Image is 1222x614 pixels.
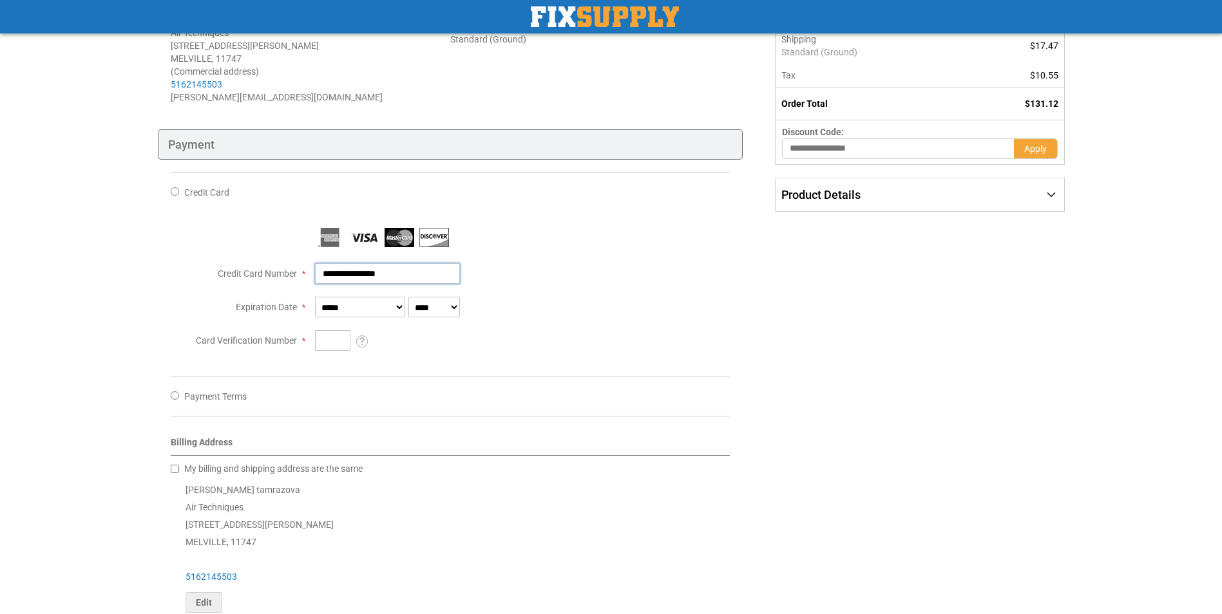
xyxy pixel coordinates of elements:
[1025,98,1058,109] span: $131.12
[184,391,247,402] span: Payment Terms
[531,6,679,27] a: store logo
[781,188,861,201] span: Product Details
[171,79,222,89] a: 5162145503
[1030,70,1058,80] span: $10.55
[1014,138,1058,159] button: Apply
[1024,144,1047,154] span: Apply
[196,597,212,608] span: Edit
[781,98,828,109] strong: Order Total
[531,6,679,27] img: Fix Industrial Supply
[236,302,297,312] span: Expiration Date
[184,187,229,198] span: Credit Card
[781,34,816,44] span: Shipping
[1030,41,1058,51] span: $17.47
[350,228,379,247] img: Visa
[158,129,743,160] div: Payment
[218,268,297,279] span: Credit Card Number
[782,127,844,137] span: Discount Code:
[450,33,730,46] div: Standard (Ground)
[171,14,450,104] address: [PERSON_NAME] tamrazova Air Techniques [STREET_ADDRESS][PERSON_NAME] MELVILLE , 11747 (Commercial...
[196,335,297,346] span: Card Verification Number
[171,436,730,456] div: Billing Address
[385,228,414,247] img: MasterCard
[184,463,363,474] span: My billing and shipping address are the same
[315,228,345,247] img: American Express
[186,572,237,582] a: 5162145503
[171,92,383,102] span: [PERSON_NAME][EMAIL_ADDRESS][DOMAIN_NAME]
[186,592,222,613] button: Edit
[419,228,449,247] img: Discover
[781,46,959,59] span: Standard (Ground)
[171,481,730,613] div: [PERSON_NAME] tamrazova Air Techniques [STREET_ADDRESS][PERSON_NAME] MELVILLE , 11747
[776,64,966,88] th: Tax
